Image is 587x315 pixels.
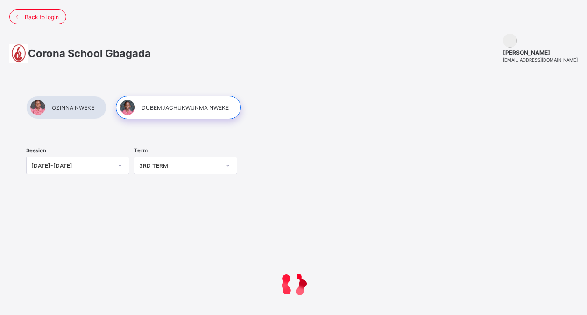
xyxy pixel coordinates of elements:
[9,44,28,63] img: School logo
[31,162,112,169] div: [DATE]-[DATE]
[503,57,578,63] span: [EMAIL_ADDRESS][DOMAIN_NAME]
[28,47,151,59] span: Corona School Gbagada
[134,147,148,154] span: Term
[25,14,59,21] span: Back to login
[26,147,46,154] span: Session
[139,162,220,169] div: 3RD TERM
[503,49,578,56] span: [PERSON_NAME]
